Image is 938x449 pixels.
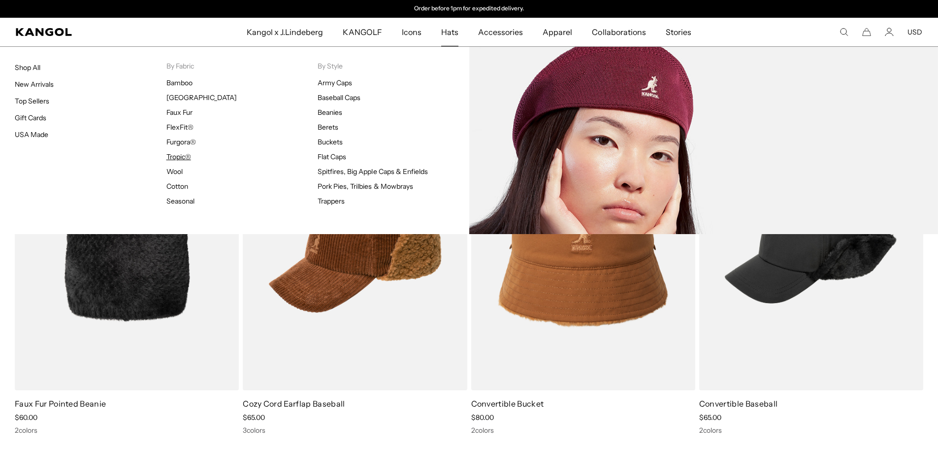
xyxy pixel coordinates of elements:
a: FlexFit® [166,123,194,132]
a: Furgora® [166,138,196,146]
span: $65.00 [243,413,265,422]
summary: Search here [840,28,848,36]
a: Gift Cards [15,113,46,122]
a: Pork Pies, Trilbies & Mowbrays [318,182,413,191]
a: Apparel [533,18,582,46]
span: Icons [402,18,421,46]
span: Hats [441,18,458,46]
a: Beanies [318,108,342,117]
span: $80.00 [471,413,494,422]
a: [GEOGRAPHIC_DATA] [166,93,237,102]
span: KANGOLF [343,18,382,46]
img: Convertible Baseball [699,108,923,390]
a: Baseball Caps [318,93,360,102]
a: KANGOLF [333,18,391,46]
a: Convertible Bucket [471,399,544,409]
span: Stories [666,18,691,46]
a: Stories [656,18,701,46]
div: 2 colors [471,426,695,435]
a: Top Sellers [15,97,49,105]
img: Convertible Bucket [471,108,695,390]
a: Faux Fur Pointed Beanie [15,399,106,409]
img: Faux Fur Pointed Beanie [15,108,239,390]
a: Cozy Cord Earflap Baseball [243,399,345,409]
span: $60.00 [15,413,37,422]
div: 2 colors [699,426,923,435]
p: By Style [318,62,469,70]
span: Accessories [478,18,523,46]
a: Army Caps [318,78,352,87]
button: Cart [862,28,871,36]
a: Hats [431,18,468,46]
span: Apparel [543,18,572,46]
a: Trappers [318,197,345,206]
a: Convertible Baseball [699,399,777,409]
a: Flat Caps [318,152,346,161]
a: Account [885,28,894,36]
a: New Arrivals [15,80,54,89]
a: Seasonal [166,197,194,206]
div: 2 colors [15,426,239,435]
a: Berets [318,123,338,132]
a: Shop All [15,63,40,72]
div: 3 colors [243,426,467,435]
a: Tropic® [166,152,191,161]
a: Kangol x J.Lindeberg [237,18,333,46]
div: 2 of 2 [368,5,571,13]
a: Accessories [468,18,533,46]
img: Cozy Cord Earflap Baseball [243,108,467,390]
a: USA Made [15,130,48,139]
a: Cotton [166,182,188,191]
a: Wool [166,167,183,176]
span: Kangol x J.Lindeberg [247,18,323,46]
a: Spitfires, Big Apple Caps & Enfields [318,167,428,176]
button: USD [907,28,922,36]
p: Order before 1pm for expedited delivery. [414,5,524,13]
a: Buckets [318,138,343,146]
p: By Fabric [166,62,318,70]
span: Collaborations [592,18,646,46]
div: Announcement [368,5,571,13]
slideshow-component: Announcement bar [368,5,571,13]
a: Bamboo [166,78,193,87]
a: Collaborations [582,18,655,46]
span: $65.00 [699,413,721,422]
a: Icons [392,18,431,46]
a: Faux Fur [166,108,193,117]
a: Kangol [16,28,163,36]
